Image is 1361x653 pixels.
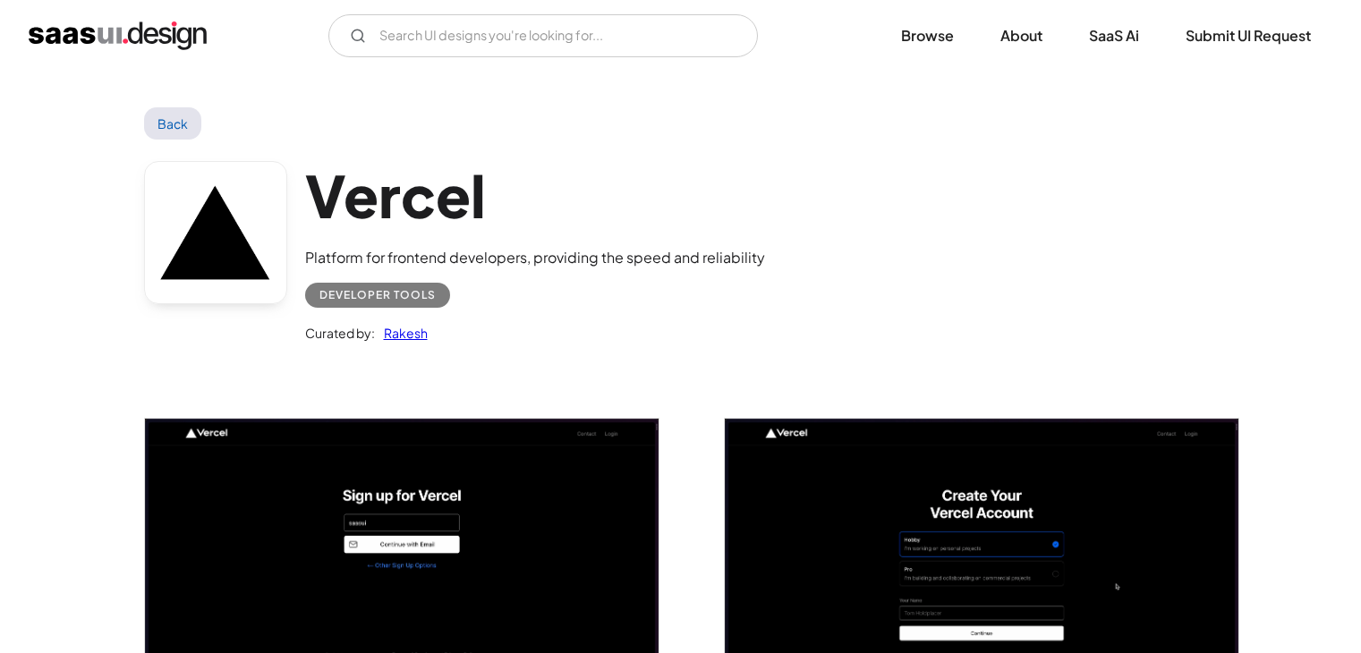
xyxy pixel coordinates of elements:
form: Email Form [328,14,758,57]
a: Back [144,107,202,140]
div: Curated by: [305,322,375,343]
div: Platform for frontend developers, providing the speed and reliability [305,247,765,268]
a: About [979,16,1064,55]
a: Rakesh [375,322,428,343]
a: home [29,21,207,50]
a: Submit UI Request [1164,16,1332,55]
a: Browse [880,16,975,55]
input: Search UI designs you're looking for... [328,14,758,57]
h1: Vercel [305,161,765,230]
a: SaaS Ai [1068,16,1161,55]
div: Developer tools [319,284,436,306]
